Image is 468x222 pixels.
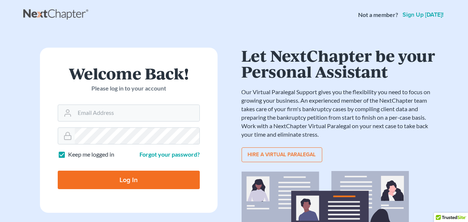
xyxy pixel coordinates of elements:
[358,11,398,19] strong: Not a member?
[58,84,200,93] p: Please log in to your account
[242,88,438,139] p: Our Virtual Paralegal Support gives you the flexibility you need to focus on growing your busines...
[68,150,114,159] label: Keep me logged in
[139,151,200,158] a: Forgot your password?
[58,171,200,189] input: Log In
[242,147,322,162] a: Hire a virtual paralegal
[75,105,199,121] input: Email Address
[242,48,438,79] h1: Let NextChapter be your Personal Assistant
[58,65,200,81] h1: Welcome Back!
[401,12,445,18] a: Sign up [DATE]!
